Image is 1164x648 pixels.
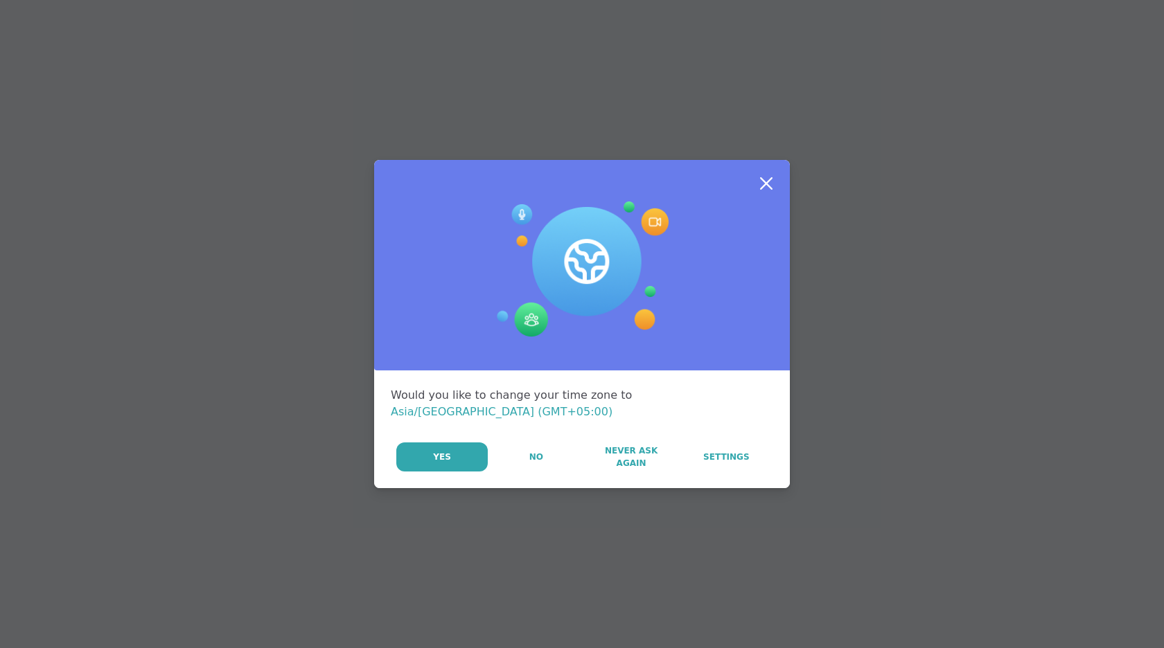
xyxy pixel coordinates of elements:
button: Yes [396,442,488,471]
span: Yes [433,451,451,463]
span: Asia/[GEOGRAPHIC_DATA] (GMT+05:00) [391,405,612,418]
button: Never Ask Again [584,442,678,471]
span: Settings [703,451,750,463]
img: Session Experience [495,201,669,337]
a: Settings [680,442,773,471]
button: No [489,442,583,471]
span: No [529,451,543,463]
div: Would you like to change your time zone to [391,387,773,420]
span: Never Ask Again [591,444,671,469]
